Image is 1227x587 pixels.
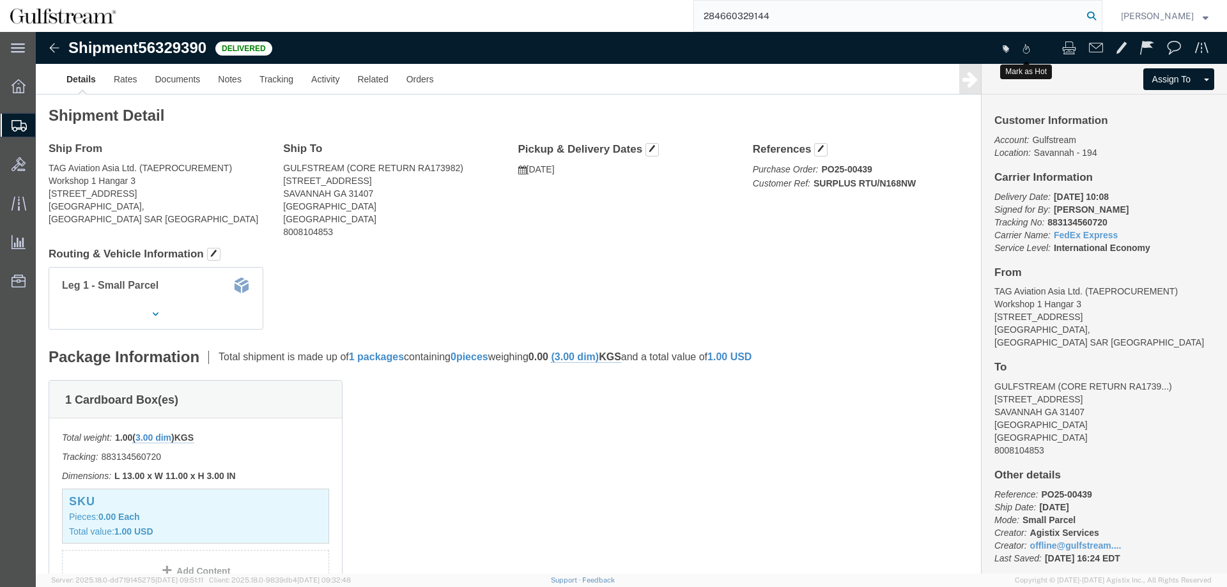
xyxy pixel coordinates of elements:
span: Client: 2025.18.0-9839db4 [209,576,351,584]
input: Search for shipment number, reference number [694,1,1083,31]
span: Jene Middleton [1121,9,1194,23]
span: Server: 2025.18.0-dd719145275 [51,576,203,584]
img: logo [9,6,117,26]
span: Copyright © [DATE]-[DATE] Agistix Inc., All Rights Reserved [1015,575,1212,586]
button: [PERSON_NAME] [1120,8,1209,24]
a: Support [551,576,583,584]
span: [DATE] 09:51:11 [155,576,203,584]
iframe: FS Legacy Container [36,32,1227,574]
span: [DATE] 09:32:48 [297,576,351,584]
a: Feedback [582,576,615,584]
